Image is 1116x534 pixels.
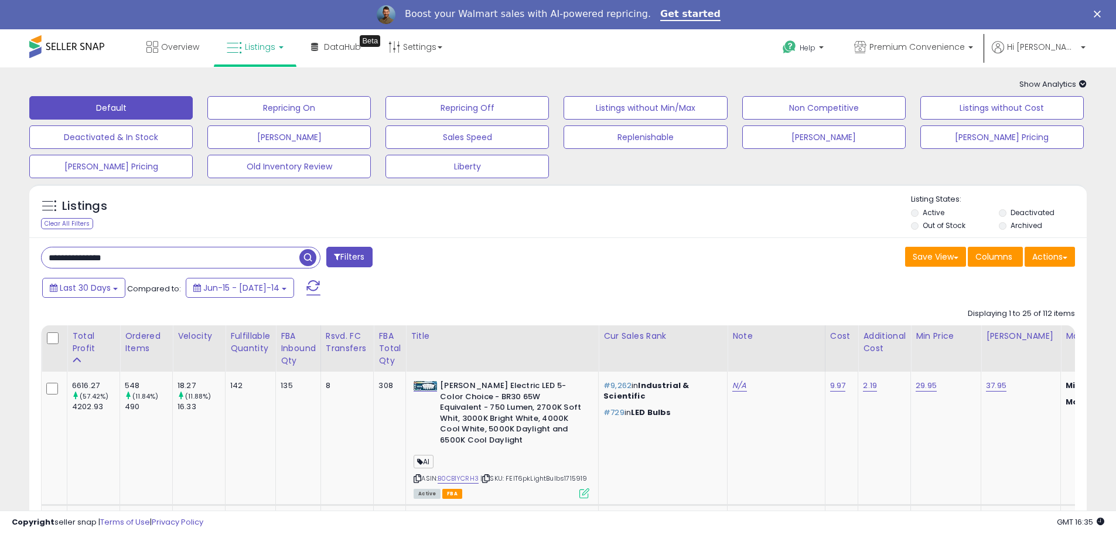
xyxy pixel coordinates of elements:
a: N/A [732,380,746,392]
strong: Max: [1066,396,1086,407]
a: Settings [380,29,451,64]
div: Rsvd. FC Transfers [326,330,369,355]
div: Cost [830,330,854,342]
a: Terms of Use [100,516,150,528]
div: ASIN: [414,380,589,497]
span: Overview [161,41,199,53]
button: Old Inventory Review [207,155,371,178]
button: Columns [968,247,1023,267]
div: 18.27 [178,380,225,391]
a: Overview [138,29,208,64]
span: #9,262 [603,380,632,391]
div: 142 [230,380,267,391]
span: 2025-08-14 16:35 GMT [1057,516,1104,528]
div: Displaying 1 to 25 of 112 items [968,308,1075,319]
button: Default [29,96,193,120]
span: Hi [PERSON_NAME] [1007,41,1077,53]
div: Total Profit [72,330,115,355]
div: 490 [125,402,172,412]
span: | SKU: FEIT6pkLightBulbs1715919 [480,474,587,483]
p: in [603,407,718,418]
p: Listing States: [911,194,1087,205]
span: #729 [603,407,624,418]
div: Boost your Walmart sales with AI-powered repricing. [405,8,651,20]
label: Active [923,208,944,217]
h5: Listings [62,198,107,215]
a: Hi [PERSON_NAME] [992,41,1086,67]
button: Jun-15 - [DATE]-14 [186,278,294,298]
button: [PERSON_NAME] [742,125,906,149]
div: Title [411,330,593,342]
div: 16.33 [178,402,225,412]
button: Save View [905,247,966,267]
button: Liberty [385,155,549,178]
div: seller snap | | [12,517,203,528]
strong: Copyright [12,516,54,528]
span: Premium Convenience [869,41,965,53]
span: AI [414,455,434,468]
a: 29.95 [916,380,937,392]
a: 9.97 [830,380,846,392]
span: Columns [975,251,1012,263]
strong: Min: [1066,380,1083,391]
div: Velocity [178,330,220,342]
div: Note [732,330,820,342]
span: Help [800,43,815,53]
span: Jun-15 - [DATE]-14 [203,282,279,294]
button: Actions [1025,247,1075,267]
button: Listings without Cost [920,96,1084,120]
a: DataHub [302,29,370,64]
div: 548 [125,380,172,391]
a: 2.19 [863,380,877,392]
button: [PERSON_NAME] [207,125,371,149]
div: Clear All Filters [41,218,93,229]
button: Non Competitive [742,96,906,120]
a: B0CB1YCRH3 [438,474,479,484]
button: [PERSON_NAME] Pricing [29,155,193,178]
div: 6616.27 [72,380,120,391]
a: Privacy Policy [152,516,203,528]
div: Ordered Items [125,330,168,355]
button: Filters [326,247,372,267]
small: (11.88%) [185,392,211,401]
button: Last 30 Days [42,278,125,298]
div: FBA Total Qty [378,330,401,367]
div: Additional Cost [863,330,906,355]
button: Repricing On [207,96,371,120]
div: FBA inbound Qty [281,330,316,367]
div: Tooltip anchor [360,35,380,47]
span: LED Bulbs [631,407,671,418]
a: Get started [660,8,721,21]
span: Show Analytics [1019,79,1087,90]
span: Last 30 Days [60,282,111,294]
div: Min Price [916,330,976,342]
a: Listings [218,29,292,64]
b: [PERSON_NAME] Electric LED 5-Color Choice - BR30 65W Equivalent - 750 Lumen, 2700K Soft Whit, 300... [440,380,582,448]
img: 41SWZSHdooL._SL40_.jpg [414,381,437,390]
span: DataHub [324,41,361,53]
div: 4202.93 [72,402,120,412]
span: Compared to: [127,283,181,294]
div: Close [1094,11,1105,18]
i: Get Help [782,40,797,55]
a: Premium Convenience [845,29,982,67]
button: Repricing Off [385,96,549,120]
button: Deactivated & In Stock [29,125,193,149]
button: Sales Speed [385,125,549,149]
label: Deactivated [1011,208,1054,217]
a: 37.95 [986,380,1006,392]
span: Listings [245,41,275,53]
div: 8 [326,380,365,391]
a: Help [773,31,835,67]
div: Cur Sales Rank [603,330,722,342]
span: All listings currently available for purchase on Amazon [414,489,441,499]
button: [PERSON_NAME] Pricing [920,125,1084,149]
span: Industrial & Scientific [603,380,689,402]
div: 308 [378,380,397,391]
button: Replenishable [564,125,727,149]
div: 135 [281,380,312,391]
p: in [603,380,718,402]
label: Out of Stock [923,220,965,230]
span: FBA [442,489,462,499]
button: Listings without Min/Max [564,96,727,120]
